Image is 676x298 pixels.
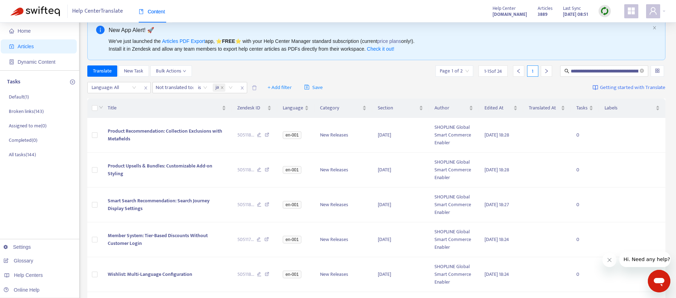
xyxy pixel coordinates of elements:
[314,188,372,222] td: New Releases
[150,65,192,77] button: Bulk Actionsdown
[237,166,254,174] span: 505118 ...
[215,83,219,92] span: ja
[72,5,123,18] span: Help Center Translate
[529,104,559,112] span: Translated At
[237,201,254,209] span: 505118 ...
[372,257,429,292] td: [DATE]
[139,9,144,14] span: book
[434,104,468,112] span: Author
[484,235,509,243] span: [DATE] 18:24
[283,271,301,278] span: en-001
[367,46,394,52] a: Check it out!
[627,7,636,15] span: appstore
[18,59,55,65] span: Dynamic Content
[314,222,372,257] td: New Releases
[571,188,599,222] td: 0
[372,188,429,222] td: [DATE]
[283,236,301,243] span: en-001
[640,69,644,73] span: close-circle
[9,151,36,158] p: All tasks ( 144 )
[108,197,209,213] span: Smart Search Recommendation: Search Journey Display Settings
[9,59,14,64] span: container
[283,201,301,209] span: en-001
[283,131,301,139] span: en-001
[299,82,328,93] button: saveSave
[124,67,143,75] span: New Task
[493,10,527,18] a: [DOMAIN_NAME]
[563,5,581,12] span: Last Sync
[593,82,665,93] a: Getting started with Translate
[9,93,29,101] p: Default ( 1 )
[538,5,552,12] span: Articles
[18,44,34,49] span: Articles
[109,37,650,53] div: We've just launched the app, ⭐ ⭐️ with your Help Center Manager standard subscription (current on...
[602,253,616,267] iframe: メッセージを閉じる
[571,257,599,292] td: 0
[314,118,372,153] td: New Releases
[571,99,599,118] th: Tasks
[156,67,186,75] span: Bulk Actions
[599,99,665,118] th: Labels
[429,188,479,222] td: SHOPLINE Global Smart Commerce Enabler
[429,257,479,292] td: SHOPLINE Global Smart Commerce Enabler
[183,69,186,73] span: down
[314,99,372,118] th: Category
[14,272,43,278] span: Help Centers
[484,68,502,75] span: 1 - 15 of 24
[563,11,588,18] strong: [DATE] 08:51
[237,236,254,243] span: 505117 ...
[571,118,599,153] td: 0
[108,232,208,247] span: Member System: Tier-Based Discounts Without Customer Login
[18,28,31,34] span: Home
[109,26,650,34] div: New App Alert! 🚀
[314,153,372,188] td: New Releases
[7,78,20,86] p: Tasks
[372,222,429,257] td: [DATE]
[493,5,516,12] span: Help Center
[429,118,479,153] td: SHOPLINE Global Smart Commerce Enabler
[648,270,670,292] iframe: メッセージングウィンドウを開くボタン
[600,84,665,92] span: Getting started with Translate
[484,131,509,139] span: [DATE] 18:28
[652,26,657,30] button: close
[372,99,429,118] th: Section
[527,65,538,77] div: 1
[102,99,232,118] th: Title
[232,99,277,118] th: Zendesk ID
[237,131,254,139] span: 505118 ...
[252,85,257,90] span: delete
[162,38,205,44] a: Articles PDF Export
[484,166,509,174] span: [DATE] 18:28
[108,104,220,112] span: Title
[640,68,644,75] span: close-circle
[429,153,479,188] td: SHOPLINE Global Smart Commerce Enabler
[198,82,207,93] span: is
[141,84,150,92] span: close
[593,85,598,90] img: image-link
[108,162,212,178] span: Product Upsells & Bundles: Customizable Add-on Styling
[516,69,521,74] span: left
[238,84,247,92] span: close
[9,137,37,144] p: Completed ( 0 )
[564,69,569,74] span: search
[523,99,571,118] th: Translated At
[605,104,654,112] span: Labels
[268,83,292,92] span: + Add filter
[320,104,361,112] span: Category
[4,258,33,264] a: Glossary
[283,166,301,174] span: en-001
[378,104,418,112] span: Section
[237,104,266,112] span: Zendesk ID
[108,127,222,143] span: Product Recommendation: Collection Exclusions with Metafields
[93,67,112,75] span: Translate
[429,99,479,118] th: Author
[429,222,479,257] td: SHOPLINE Global Smart Commerce Enabler
[304,83,323,92] span: Save
[600,7,609,15] img: sync.dc5367851b00ba804db3.png
[11,6,60,16] img: Swifteq
[139,9,165,14] span: Content
[108,270,192,278] span: Wishlist: Multi-Language Configuration
[571,222,599,257] td: 0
